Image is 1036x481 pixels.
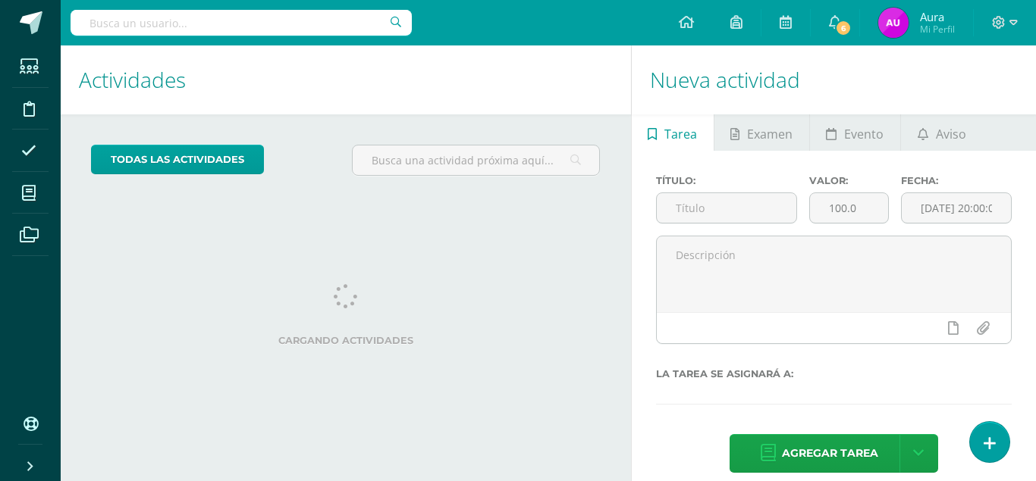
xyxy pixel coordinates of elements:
[810,193,888,223] input: Puntos máximos
[91,335,601,346] label: Cargando actividades
[353,145,600,175] input: Busca una actividad próxima aquí...
[936,116,966,152] span: Aviso
[782,435,878,472] span: Agregar tarea
[664,116,697,152] span: Tarea
[714,114,809,151] a: Examen
[632,114,714,151] a: Tarea
[79,45,613,114] h1: Actividades
[650,45,1019,114] h1: Nueva actividad
[901,114,982,151] a: Aviso
[920,9,955,24] span: Aura
[71,10,412,36] input: Busca un usuario...
[810,114,900,151] a: Evento
[747,116,793,152] span: Examen
[902,193,1011,223] input: Fecha de entrega
[878,8,909,38] img: cfd16455df1bd7e8a240b689e86da594.png
[91,145,264,174] a: todas las Actividades
[809,175,889,186] label: Valor:
[844,116,884,152] span: Evento
[656,368,1012,379] label: La tarea se asignará a:
[657,193,796,223] input: Título
[656,175,797,186] label: Título:
[901,175,1012,186] label: Fecha:
[835,20,852,36] span: 6
[920,23,955,36] span: Mi Perfil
